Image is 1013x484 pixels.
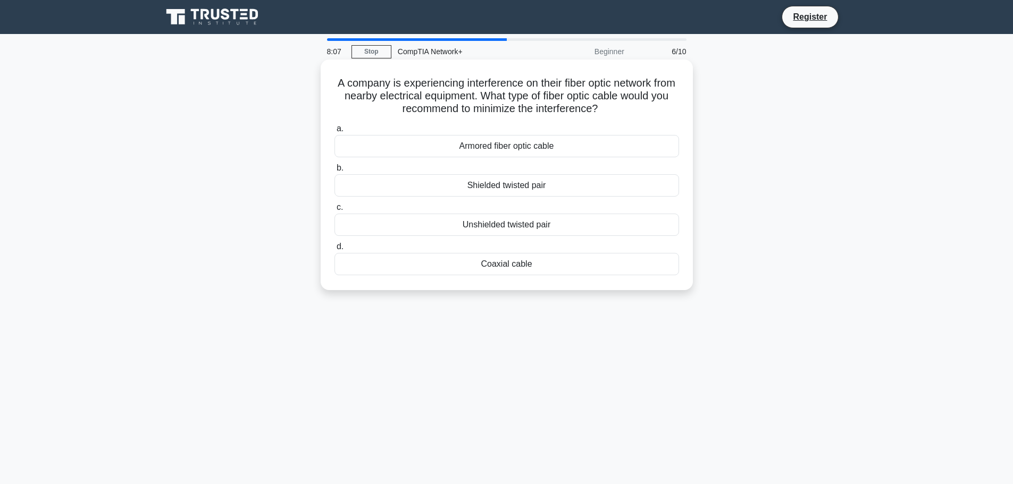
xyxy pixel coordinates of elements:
a: Stop [351,45,391,58]
div: 8:07 [321,41,351,62]
div: Unshielded twisted pair [334,214,679,236]
div: Shielded twisted pair [334,174,679,197]
span: b. [337,163,344,172]
span: c. [337,202,343,211]
span: a. [337,124,344,133]
div: Coaxial cable [334,253,679,275]
div: Armored fiber optic cable [334,135,679,157]
div: CompTIA Network+ [391,41,538,62]
h5: A company is experiencing interference on their fiber optic network from nearby electrical equipm... [333,77,680,116]
span: d. [337,242,344,251]
div: Beginner [538,41,631,62]
div: 6/10 [631,41,693,62]
a: Register [786,10,833,23]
